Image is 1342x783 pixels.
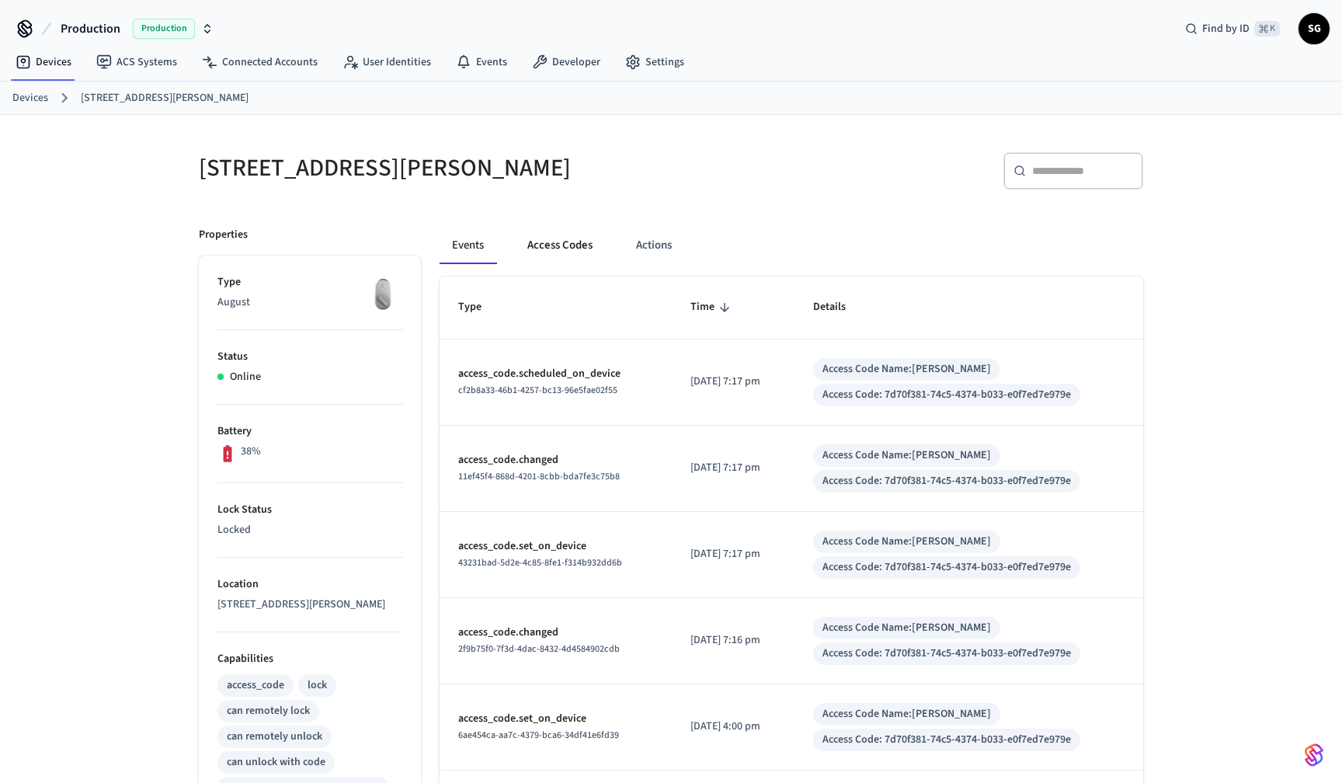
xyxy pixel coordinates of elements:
[189,48,330,76] a: Connected Accounts
[458,642,620,656] span: 2f9b75f0-7f3d-4dac-8432-4d4584902cdb
[690,632,776,649] p: [DATE] 7:16 pm
[217,651,402,667] p: Capabilities
[458,295,502,319] span: Type
[440,227,1143,264] div: ant example
[458,470,620,483] span: 11ef45f4-868d-4201-8cbb-bda7fe3c75b8
[458,729,619,742] span: 6ae454ca-aa7c-4379-bca6-34df41e6fd39
[1305,743,1323,767] img: SeamLogoGradient.69752ec5.svg
[690,719,776,735] p: [DATE] 4:00 pm
[458,538,653,555] p: access_code.set_on_device
[822,473,1071,489] div: Access Code: 7d70f381-74c5-4374-b033-e0f7ed7e979e
[217,274,402,291] p: Type
[84,48,189,76] a: ACS Systems
[308,677,327,694] div: lock
[217,522,402,538] p: Locked
[440,227,496,264] button: Events
[515,227,605,264] button: Access Codes
[813,295,866,319] span: Details
[458,625,653,641] p: access_code.changed
[458,366,653,382] p: access_code.scheduled_on_device
[822,620,991,636] div: Access Code Name: [PERSON_NAME]
[822,732,1071,748] div: Access Code: 7d70f381-74c5-4374-b033-e0f7ed7e979e
[227,703,310,719] div: can remotely lock
[227,729,322,745] div: can remotely unlock
[822,447,991,464] div: Access Code Name: [PERSON_NAME]
[443,48,520,76] a: Events
[458,556,622,569] span: 43231bad-5d2e-4c85-8fe1-f314b932dd6b
[690,546,776,562] p: [DATE] 7:17 pm
[217,349,402,365] p: Status
[133,19,195,39] span: Production
[624,227,684,264] button: Actions
[330,48,443,76] a: User Identities
[3,48,84,76] a: Devices
[61,19,120,38] span: Production
[1254,21,1280,37] span: ⌘ K
[822,387,1071,403] div: Access Code: 7d70f381-74c5-4374-b033-e0f7ed7e979e
[1299,13,1330,44] button: SG
[458,711,653,727] p: access_code.set_on_device
[822,534,991,550] div: Access Code Name: [PERSON_NAME]
[1202,21,1250,37] span: Find by ID
[217,423,402,440] p: Battery
[822,706,991,722] div: Access Code Name: [PERSON_NAME]
[217,576,402,593] p: Location
[12,90,48,106] a: Devices
[227,677,284,694] div: access_code
[1173,15,1292,43] div: Find by ID⌘ K
[199,227,248,243] p: Properties
[822,559,1071,576] div: Access Code: 7d70f381-74c5-4374-b033-e0f7ed7e979e
[613,48,697,76] a: Settings
[690,295,735,319] span: Time
[1300,15,1328,43] span: SG
[199,152,662,184] h5: [STREET_ADDRESS][PERSON_NAME]
[458,384,617,397] span: cf2b8a33-46b1-4257-bc13-96e5fae02f55
[217,597,402,613] p: [STREET_ADDRESS][PERSON_NAME]
[217,294,402,311] p: August
[81,90,249,106] a: [STREET_ADDRESS][PERSON_NAME]
[690,460,776,476] p: [DATE] 7:17 pm
[241,444,261,460] p: 38%
[822,646,1071,662] div: Access Code: 7d70f381-74c5-4374-b033-e0f7ed7e979e
[227,754,325,771] div: can unlock with code
[230,369,261,385] p: Online
[690,374,776,390] p: [DATE] 7:17 pm
[520,48,613,76] a: Developer
[363,274,402,313] img: August Wifi Smart Lock 3rd Gen, Silver, Front
[458,452,653,468] p: access_code.changed
[822,361,991,378] div: Access Code Name: [PERSON_NAME]
[217,502,402,518] p: Lock Status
